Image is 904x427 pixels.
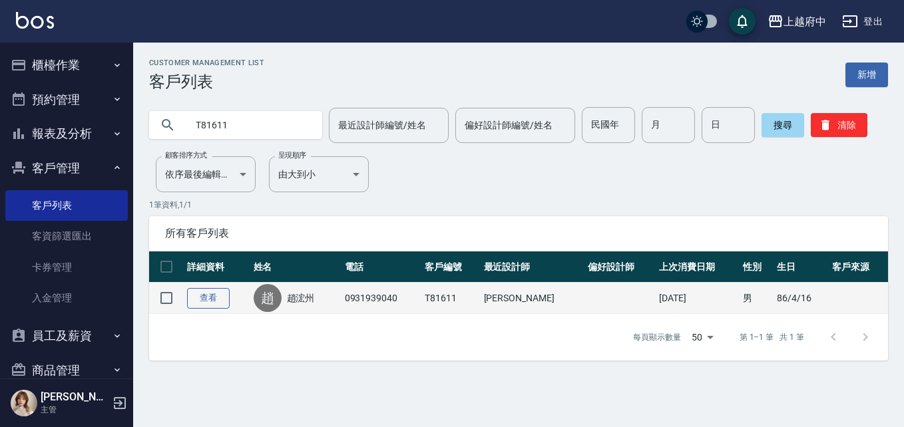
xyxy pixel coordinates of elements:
label: 顧客排序方式 [165,150,207,160]
a: 卡券管理 [5,252,128,283]
label: 呈現順序 [278,150,306,160]
td: 男 [740,283,774,314]
th: 姓名 [250,251,341,283]
span: 所有客戶列表 [165,227,872,240]
td: [PERSON_NAME] [481,283,585,314]
button: save [729,8,756,35]
img: Person [11,390,37,416]
input: 搜尋關鍵字 [186,107,312,143]
th: 上次消費日期 [656,251,740,283]
div: 依序最後編輯時間 [156,156,256,192]
button: 上越府中 [762,8,831,35]
p: 主管 [41,404,109,416]
th: 電話 [341,251,421,283]
th: 客戶來源 [829,251,888,283]
td: [DATE] [656,283,740,314]
th: 客戶編號 [421,251,481,283]
p: 每頁顯示數量 [633,331,681,343]
button: 搜尋 [762,113,804,137]
h2: Customer Management List [149,59,264,67]
button: 預約管理 [5,82,128,117]
button: 報表及分析 [5,116,128,151]
h5: [PERSON_NAME] [41,390,109,404]
a: 客戶列表 [5,190,128,221]
td: 0931939040 [341,283,421,314]
div: 由大到小 [269,156,369,192]
button: 員工及薪資 [5,319,128,353]
img: Logo [16,12,54,29]
a: 查看 [187,288,230,309]
h3: 客戶列表 [149,72,264,91]
th: 最近設計師 [481,251,585,283]
th: 詳細資料 [184,251,250,283]
p: 第 1–1 筆 共 1 筆 [740,331,804,343]
a: 客資篩選匯出 [5,221,128,251]
div: 趙 [254,284,282,312]
button: 清除 [811,113,867,137]
th: 生日 [774,251,829,283]
button: 櫃檯作業 [5,48,128,82]
div: 上越府中 [784,13,826,30]
th: 偏好設計師 [584,251,656,283]
p: 1 筆資料, 1 / 1 [149,199,888,211]
button: 商品管理 [5,353,128,388]
button: 登出 [837,9,888,34]
td: T81611 [421,283,481,314]
div: 50 [686,319,718,355]
button: 客戶管理 [5,151,128,186]
th: 性別 [740,251,774,283]
a: 新增 [845,63,888,87]
a: 入金管理 [5,283,128,313]
a: 趙浤州 [287,291,315,305]
td: 86/4/16 [774,283,829,314]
